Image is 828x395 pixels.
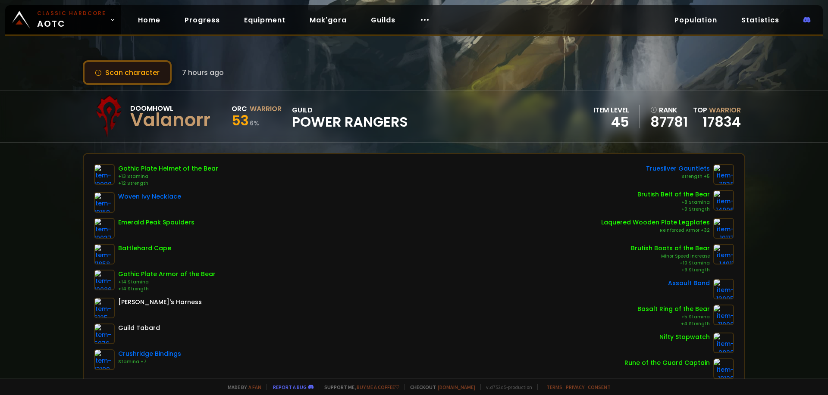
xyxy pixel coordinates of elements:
[303,11,354,29] a: Mak'gora
[37,9,106,17] small: Classic Hardcore
[232,103,247,114] div: Orc
[37,9,106,30] span: AOTC
[94,192,115,213] img: item-19159
[182,67,224,78] span: 7 hours ago
[118,192,181,201] div: Woven Ivy Necklace
[223,384,261,390] span: Made by
[94,349,115,370] img: item-13199
[713,333,734,353] img: item-2820
[83,60,172,85] button: Scan character
[631,253,710,260] div: Minor Speed Increase
[237,11,292,29] a: Equipment
[659,333,710,342] div: Nifty Stopwatch
[94,218,115,239] img: item-19037
[637,199,710,206] div: +8 Stamina
[713,164,734,185] img: item-7938
[650,115,688,128] a: 87781
[566,384,584,390] a: Privacy
[118,244,171,253] div: Battlehard Cape
[713,279,734,299] img: item-13095
[118,270,216,279] div: Gothic Plate Armor of the Bear
[364,11,402,29] a: Guilds
[637,190,710,199] div: Brutish Belt of the Bear
[734,11,786,29] a: Statistics
[713,244,734,264] img: item-14911
[637,305,710,314] div: Basalt Ring of the Bear
[94,323,115,344] img: item-5976
[94,270,115,290] img: item-10086
[273,384,307,390] a: Report a bug
[588,384,611,390] a: Consent
[713,218,734,239] img: item-19117
[250,119,259,128] small: 6 %
[118,358,181,365] div: Stamina +7
[5,5,121,34] a: Classic HardcoreAOTC
[709,105,741,115] span: Warrior
[319,384,399,390] span: Support me,
[405,384,475,390] span: Checkout
[94,298,115,318] img: item-6125
[232,111,249,130] span: 53
[601,218,710,227] div: Laquered Wooden Plate Legplates
[118,279,216,286] div: +14 Stamina
[601,227,710,234] div: Reinforced Armor +32
[118,180,218,187] div: +12 Strength
[118,164,218,173] div: Gothic Plate Helmet of the Bear
[631,267,710,274] div: +9 Strength
[668,279,710,288] div: Assault Band
[94,244,115,264] img: item-11858
[646,173,710,180] div: Strength +5
[248,384,261,390] a: a fan
[118,173,218,180] div: +13 Stamina
[292,115,408,128] span: Power Rangers
[178,11,227,29] a: Progress
[713,358,734,379] img: item-19120
[131,11,167,29] a: Home
[631,260,710,267] div: +10 Stamina
[250,103,282,114] div: Warrior
[118,323,160,333] div: Guild Tabard
[546,384,562,390] a: Terms
[593,105,629,115] div: item level
[713,305,734,325] img: item-11996
[637,206,710,213] div: +9 Strength
[593,115,629,128] div: 45
[650,105,688,115] div: rank
[130,103,210,114] div: Doomhowl
[438,384,475,390] a: [DOMAIN_NAME]
[624,358,710,367] div: Rune of the Guard Captain
[703,112,741,131] a: 17834
[357,384,399,390] a: Buy me a coffee
[637,320,710,327] div: +4 Strength
[118,218,194,227] div: Emerald Peak Spaulders
[637,314,710,320] div: +5 Stamina
[631,244,710,253] div: Brutish Boots of the Bear
[94,164,115,185] img: item-10090
[130,114,210,127] div: Valanorr
[480,384,532,390] span: v. d752d5 - production
[713,190,734,211] img: item-14906
[668,11,724,29] a: Population
[118,298,202,307] div: [PERSON_NAME]'s Harness
[118,286,216,292] div: +14 Strength
[292,105,408,128] div: guild
[646,164,710,173] div: Truesilver Gauntlets
[693,105,741,115] div: Top
[118,349,181,358] div: Crushridge Bindings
